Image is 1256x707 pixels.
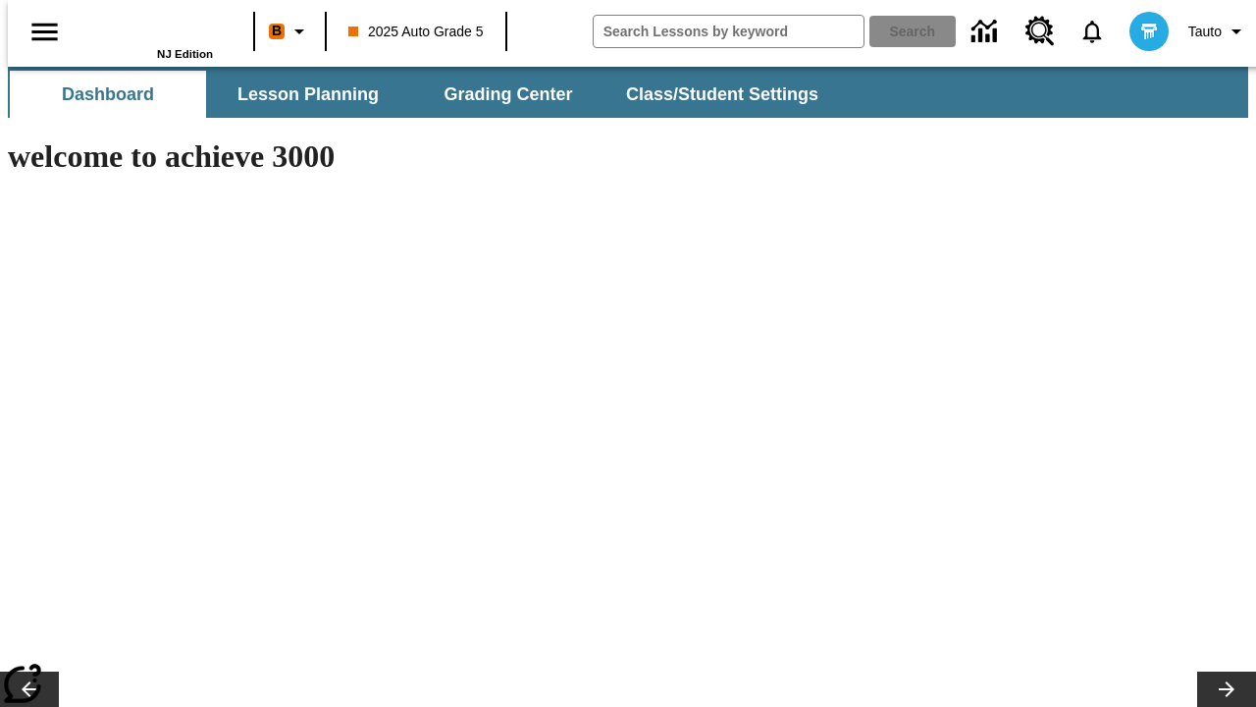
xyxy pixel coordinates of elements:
[210,71,406,118] button: Lesson Planning
[237,83,379,106] span: Lesson Planning
[594,16,863,47] input: search field
[348,22,484,42] span: 2025 Auto Grade 5
[1118,6,1180,57] button: Select a new avatar
[16,3,74,61] button: Open side menu
[1067,6,1118,57] a: Notifications
[1180,14,1256,49] button: Profile/Settings
[960,5,1014,59] a: Data Center
[1188,22,1222,42] span: Tauto
[626,83,818,106] span: Class/Student Settings
[8,138,856,175] h1: welcome to achieve 3000
[1197,672,1256,707] button: Lesson carousel, Next
[62,83,154,106] span: Dashboard
[8,71,836,118] div: SubNavbar
[610,71,834,118] button: Class/Student Settings
[85,7,213,60] div: Home
[8,67,1248,118] div: SubNavbar
[10,71,206,118] button: Dashboard
[261,14,319,49] button: Boost Class color is orange. Change class color
[157,48,213,60] span: NJ Edition
[444,83,572,106] span: Grading Center
[272,19,282,43] span: B
[1014,5,1067,58] a: Resource Center, Will open in new tab
[410,71,606,118] button: Grading Center
[85,9,213,48] a: Home
[1129,12,1169,51] img: avatar image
